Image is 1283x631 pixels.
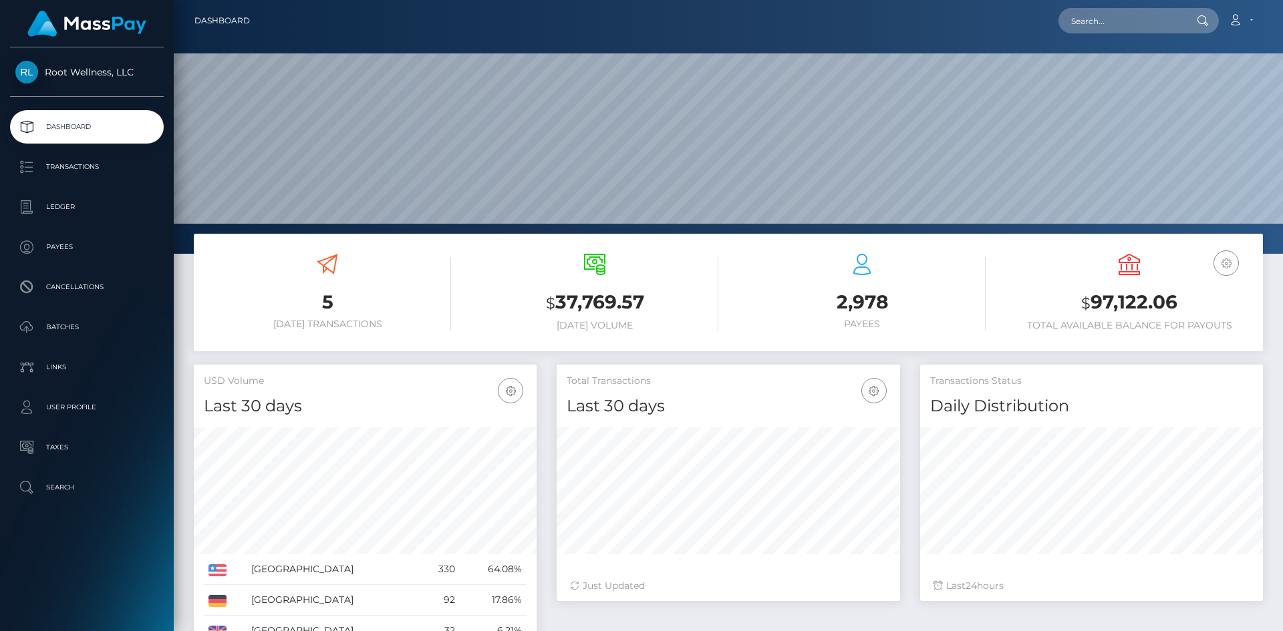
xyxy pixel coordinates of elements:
div: Last hours [934,579,1250,593]
h5: Transactions Status [930,375,1253,388]
td: [GEOGRAPHIC_DATA] [247,554,420,585]
h3: 2,978 [738,289,986,315]
a: Batches [10,310,164,344]
a: Links [10,351,164,384]
p: Links [15,357,158,377]
a: Transactions [10,150,164,184]
a: User Profile [10,391,164,424]
p: Taxes [15,437,158,457]
p: Cancellations [15,277,158,297]
td: [GEOGRAPHIC_DATA] [247,585,420,616]
h4: Daily Distribution [930,395,1253,418]
h4: Last 30 days [567,395,889,418]
a: Search [10,471,164,504]
td: 92 [419,585,459,616]
p: Dashboard [15,117,158,137]
input: Search... [1058,8,1184,33]
span: Root Wellness, LLC [10,66,164,78]
a: Dashboard [10,110,164,144]
img: Root Wellness, LLC [15,61,38,83]
span: 24 [966,580,977,592]
p: Batches [15,317,158,337]
img: DE.png [208,595,227,607]
p: User Profile [15,397,158,417]
p: Search [15,477,158,497]
h6: Total Available Balance for Payouts [1006,320,1253,331]
h3: 5 [204,289,451,315]
small: $ [546,294,555,312]
small: $ [1081,294,1091,312]
div: Just Updated [570,579,886,593]
td: 17.86% [460,585,527,616]
h6: Payees [738,319,986,330]
h5: USD Volume [204,375,527,388]
h4: Last 30 days [204,395,527,418]
p: Ledger [15,197,158,217]
a: Ledger [10,190,164,224]
td: 64.08% [460,554,527,585]
h6: [DATE] Volume [471,320,718,331]
a: Payees [10,230,164,264]
a: Dashboard [194,7,250,35]
h5: Total Transactions [567,375,889,388]
h6: [DATE] Transactions [204,319,451,330]
img: US.png [208,564,227,576]
td: 330 [419,554,459,585]
h3: 37,769.57 [471,289,718,317]
a: Cancellations [10,270,164,304]
p: Payees [15,237,158,257]
img: MassPay Logo [27,11,146,37]
p: Transactions [15,157,158,177]
h3: 97,122.06 [1006,289,1253,317]
a: Taxes [10,431,164,464]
